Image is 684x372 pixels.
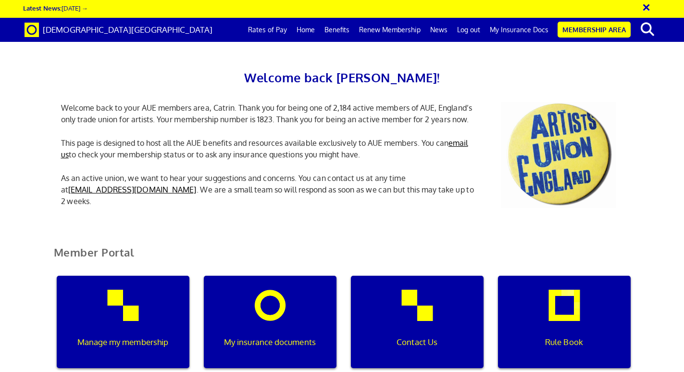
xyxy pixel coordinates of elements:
[354,18,425,42] a: Renew Membership
[54,172,486,207] p: As an active union, we want to hear your suggestions and concerns. You can contact us at any time...
[54,67,631,88] h2: Welcome back [PERSON_NAME]!
[633,19,662,39] button: search
[210,336,329,348] p: My insurance documents
[452,18,485,42] a: Log out
[17,18,220,42] a: Brand [DEMOGRAPHIC_DATA][GEOGRAPHIC_DATA]
[292,18,320,42] a: Home
[61,138,468,159] a: email us
[43,25,212,35] span: [DEMOGRAPHIC_DATA][GEOGRAPHIC_DATA]
[243,18,292,42] a: Rates of Pay
[425,18,452,42] a: News
[54,137,486,160] p: This page is designed to host all the AUE benefits and resources available exclusively to AUE mem...
[23,4,88,12] a: Latest News:[DATE] →
[357,336,476,348] p: Contact Us
[504,336,623,348] p: Rule Book
[23,4,62,12] strong: Latest News:
[558,22,631,38] a: Membership Area
[320,18,354,42] a: Benefits
[47,246,638,270] h2: Member Portal
[54,102,486,125] p: Welcome back to your AUE members area, Catrin. Thank you for being one of 2,184 active members of...
[485,18,553,42] a: My Insurance Docs
[68,185,197,194] a: [EMAIL_ADDRESS][DOMAIN_NAME]
[63,336,182,348] p: Manage my membership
